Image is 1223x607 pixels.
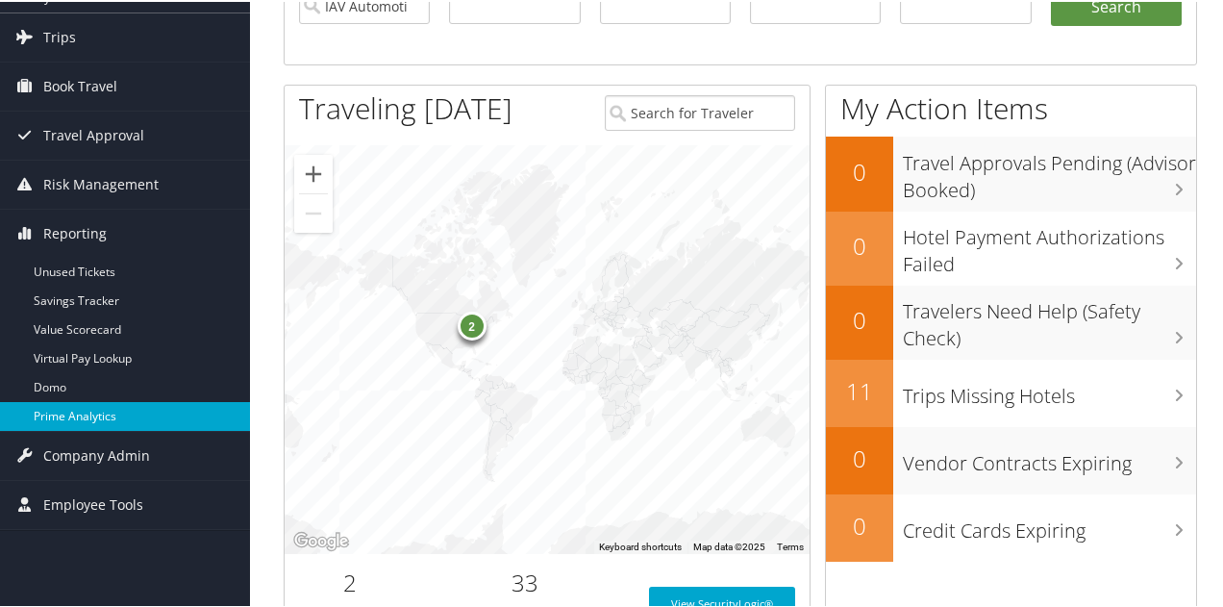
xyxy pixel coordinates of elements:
[903,506,1196,543] h3: Credit Cards Expiring
[43,479,143,527] span: Employee Tools
[777,540,804,550] a: Terms (opens in new tab)
[826,493,1196,560] a: 0Credit Cards Expiring
[903,139,1196,202] h3: Travel Approvals Pending (Advisor Booked)
[826,302,893,335] h2: 0
[693,540,765,550] span: Map data ©2025
[826,228,893,261] h2: 0
[43,61,117,109] span: Book Travel
[299,565,401,597] h2: 2
[826,373,893,406] h2: 11
[43,430,150,478] span: Company Admin
[294,192,333,231] button: Zoom out
[826,425,1196,493] a: 0Vendor Contracts Expiring
[903,213,1196,276] h3: Hotel Payment Authorizations Failed
[826,284,1196,358] a: 0Travelers Need Help (Safety Check)
[299,87,512,127] h1: Traveling [DATE]
[289,527,353,552] img: Google
[903,287,1196,350] h3: Travelers Need Help (Safety Check)
[43,208,107,256] span: Reporting
[605,93,794,129] input: Search for Traveler
[826,154,893,187] h2: 0
[43,159,159,207] span: Risk Management
[826,358,1196,425] a: 11Trips Missing Hotels
[826,441,893,473] h2: 0
[826,87,1196,127] h1: My Action Items
[294,153,333,191] button: Zoom in
[903,439,1196,475] h3: Vendor Contracts Expiring
[903,371,1196,408] h3: Trips Missing Hotels
[599,539,682,552] button: Keyboard shortcuts
[430,565,619,597] h2: 33
[826,210,1196,284] a: 0Hotel Payment Authorizations Failed
[458,310,487,339] div: 2
[826,135,1196,209] a: 0Travel Approvals Pending (Advisor Booked)
[826,508,893,541] h2: 0
[43,12,76,60] span: Trips
[43,110,144,158] span: Travel Approval
[289,527,353,552] a: Open this area in Google Maps (opens a new window)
